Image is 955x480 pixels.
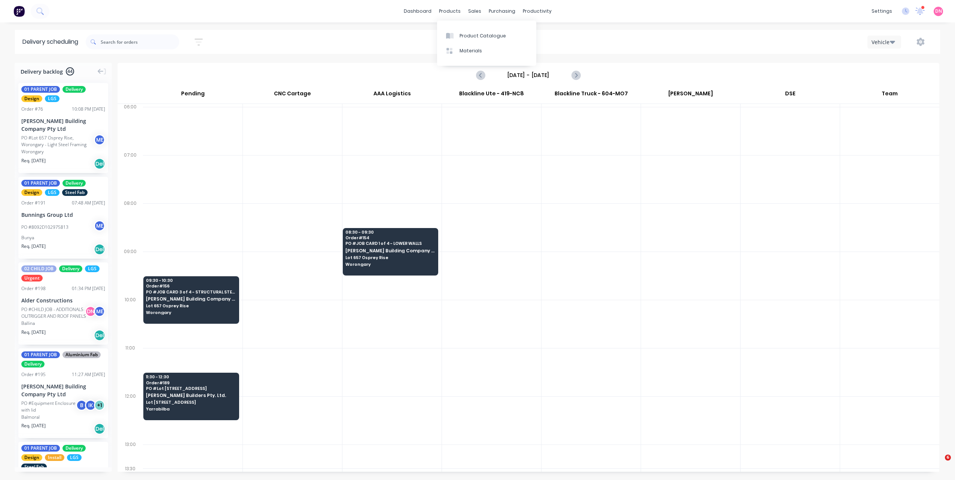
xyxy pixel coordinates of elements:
span: Lot [STREET_ADDRESS] [146,400,236,404]
div: Del [94,423,105,434]
a: Product Catalogue [437,28,536,43]
span: 02 CHILD JOB [21,265,57,272]
div: 09:00 [118,247,143,295]
span: 11:30 - 12:30 [146,375,236,379]
span: Delivery [62,180,86,187]
span: Order # 189 [146,381,236,385]
div: [PERSON_NAME] Building Company Pty Ltd [21,382,105,398]
div: 10:00 [118,295,143,344]
span: Worongary [146,310,236,315]
div: Blackline Ute - 419-NC8 [442,87,541,104]
div: Blackline Truck - 604-MO7 [541,87,641,104]
span: Steel Fab [62,189,88,196]
span: 01 PARENT JOB [21,180,60,187]
div: Balmoral [21,414,105,421]
div: Vehicle [872,38,893,46]
div: M E [94,220,105,231]
span: Order # 156 [146,284,236,288]
div: AAA Logistics [342,87,442,104]
div: [PERSON_NAME] Building Company Pty Ltd [21,117,105,133]
img: Factory [13,6,25,17]
div: 12:00 [118,392,143,440]
div: Bunnings Group Ltd [21,211,105,219]
div: Order # 195 [21,371,46,378]
div: Product Catalogue [460,33,506,39]
span: 09:30 - 10:30 [146,278,236,283]
span: Req. [DATE] [21,157,46,164]
span: Aluminium Fab [62,351,101,358]
span: LGS [85,265,100,272]
div: purchasing [485,6,519,17]
span: Steel Fab [21,464,47,470]
a: dashboard [400,6,435,17]
span: Lot 657 Osprey Rise [345,255,435,260]
div: sales [464,6,485,17]
span: Order # 154 [345,236,435,240]
div: 06:00 [118,102,143,151]
div: + 1 [94,400,105,411]
div: Worongary [21,148,105,155]
span: [PERSON_NAME] Building Company Pty Ltd [345,248,435,253]
div: DSE [741,87,840,104]
div: CNC Cartage [243,87,342,104]
span: LGS [45,95,60,102]
span: Urgent [21,275,43,281]
div: Order # 191 [21,200,46,206]
div: 10:08 PM [DATE] [72,106,105,113]
span: Design [21,454,42,461]
span: 08:30 - 09:30 [345,230,435,234]
span: Lot 657 Osprey Rise [146,304,236,308]
div: Materials [460,47,482,54]
div: 07:00 [118,151,143,199]
div: M E [94,134,105,145]
div: Order # 76 [21,106,43,113]
span: 6 [945,455,951,461]
div: PO #Equipment Enclosure with lid [21,400,78,413]
div: 13:30 [118,464,143,473]
button: Vehicle [867,36,901,49]
div: [PERSON_NAME] [641,87,740,104]
span: PO # JOB CARD 3 of 4 - STRUCTURAL STEEL [146,290,236,294]
div: 08:00 [118,199,143,247]
span: LGS [45,189,60,196]
div: I K [85,400,96,411]
span: [PERSON_NAME] Building Company Pty Ltd [146,296,236,301]
span: 44 [66,67,74,76]
span: Delivery [59,265,82,272]
div: productivity [519,6,555,17]
span: Design [21,189,42,196]
div: Bunya [21,234,105,241]
span: Req. [DATE] [21,422,46,429]
div: D N [85,306,96,317]
a: Materials [437,43,536,58]
span: PO # Lot [STREET_ADDRESS] [146,386,236,391]
div: settings [868,6,896,17]
div: 11:00 [118,344,143,392]
div: Team [840,87,939,104]
div: Delivery scheduling [15,30,86,54]
div: Del [94,330,105,341]
div: Order # 198 [21,285,46,292]
span: Install [45,454,64,461]
div: Ballina [21,320,105,327]
div: M E [94,306,105,317]
span: 01 PARENT JOB [21,445,60,452]
span: PO # JOB CARD 1 of 4 - LOWER WALLS [345,241,435,246]
span: Worongary [345,262,435,267]
div: 07:48 AM [DATE] [72,200,105,206]
iframe: Intercom live chat [930,455,948,473]
input: Search for orders [101,34,179,49]
div: PO #8092D102975813 [21,224,68,231]
span: [PERSON_NAME] Builders Pty. Ltd. [146,393,236,398]
div: 01:34 PM [DATE] [72,285,105,292]
span: Delivery [62,445,86,452]
span: Delivery [62,86,86,93]
div: Pending [143,87,242,104]
span: Req. [DATE] [21,243,46,250]
div: Alder Constructions [21,296,105,304]
div: products [435,6,464,17]
span: LGS [67,454,82,461]
span: DN [935,8,942,15]
div: Del [94,244,105,255]
span: 01 PARENT JOB [21,86,60,93]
